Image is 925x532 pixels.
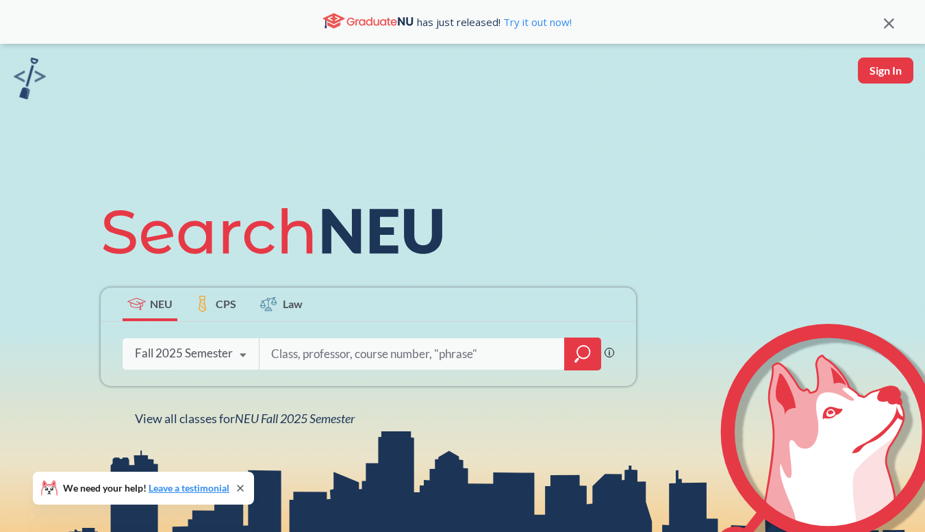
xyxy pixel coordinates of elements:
[150,296,173,312] span: NEU
[564,338,601,370] div: magnifying glass
[135,411,355,426] span: View all classes for
[14,58,46,103] a: sandbox logo
[500,15,572,29] a: Try it out now!
[858,58,913,84] button: Sign In
[574,344,591,364] svg: magnifying glass
[63,483,229,493] span: We need your help!
[14,58,46,99] img: sandbox logo
[235,411,355,426] span: NEU Fall 2025 Semester
[283,296,303,312] span: Law
[135,346,233,361] div: Fall 2025 Semester
[417,14,572,29] span: has just released!
[216,296,236,312] span: CPS
[270,340,555,368] input: Class, professor, course number, "phrase"
[149,482,229,494] a: Leave a testimonial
